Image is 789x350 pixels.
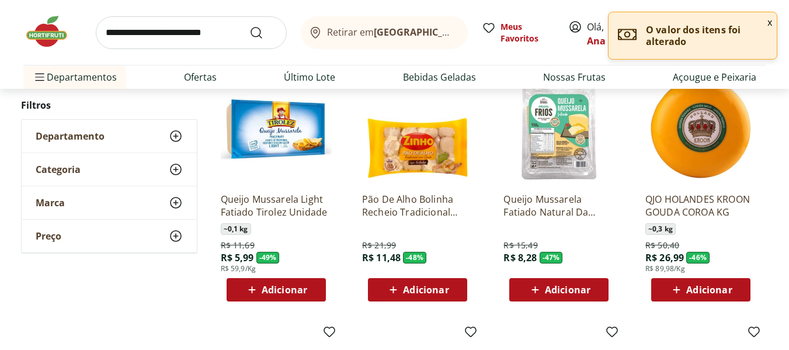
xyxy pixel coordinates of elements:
span: Adicionar [545,285,590,294]
span: ~ 0,3 kg [645,223,676,235]
a: Ofertas [184,70,217,84]
span: R$ 50,40 [645,240,679,251]
img: Queijo Mussarela Fatiado Natural Da Terra 150g [503,72,614,183]
button: Marca [22,186,197,219]
button: Adicionar [651,278,750,302]
a: Meus Favoritos [482,21,554,44]
button: Fechar notificação [763,12,777,32]
a: Queijo Mussarela Light Fatiado Tirolez Unidade [221,193,332,219]
span: ~ 0,1 kg [221,223,251,235]
span: Adicionar [262,285,307,294]
span: R$ 11,69 [221,240,255,251]
a: Queijo Mussarela Fatiado Natural Da Terra 150g [503,193,614,219]
button: Adicionar [368,278,467,302]
span: - 46 % [686,252,710,264]
a: Bebidas Geladas [403,70,476,84]
span: Categoria [36,164,81,175]
button: Menu [33,63,47,91]
span: R$ 5,99 [221,251,254,264]
p: O valor dos itens foi alterado [646,24,767,47]
span: R$ 59,9/Kg [221,264,256,273]
h2: Filtros [21,93,197,117]
a: QJO HOLANDES KROON GOUDA COROA KG [645,193,756,219]
span: Departamento [36,130,105,142]
button: Categoria [22,153,197,186]
span: Preço [36,230,61,242]
span: R$ 89,98/Kg [645,264,685,273]
img: QJO HOLANDES KROON GOUDA COROA KG [645,72,756,183]
span: R$ 21,99 [362,240,396,251]
span: - 47 % [540,252,563,264]
span: R$ 26,99 [645,251,684,264]
span: - 49 % [256,252,280,264]
span: R$ 8,28 [503,251,537,264]
img: Pão De Alho Bolinha Recheio Tradicional Com Queijo Zinho Pacote 300G [362,72,473,183]
span: R$ 11,48 [362,251,401,264]
img: Hortifruti [23,14,82,49]
a: Ana [587,34,606,47]
span: - 48 % [403,252,426,264]
input: search [96,16,287,49]
span: R$ 15,49 [503,240,537,251]
a: Último Lote [284,70,335,84]
span: Marca [36,197,65,209]
span: Meus Favoritos [500,21,554,44]
span: Retirar em [327,27,456,37]
a: Pão De Alho Bolinha Recheio Tradicional Com Queijo Zinho Pacote 300G [362,193,473,219]
button: Retirar em[GEOGRAPHIC_DATA]/[GEOGRAPHIC_DATA] [301,16,468,49]
span: Departamentos [33,63,117,91]
button: Adicionar [509,278,609,302]
span: Adicionar [686,285,732,294]
button: Departamento [22,120,197,153]
button: Preço [22,220,197,252]
span: Adicionar [403,285,449,294]
b: [GEOGRAPHIC_DATA]/[GEOGRAPHIC_DATA] [374,26,571,39]
a: Nossas Frutas [543,70,606,84]
button: Submit Search [249,26,277,40]
a: Açougue e Peixaria [673,70,756,84]
span: Olá, [587,20,639,48]
img: Queijo Mussarela Light Fatiado Tirolez Unidade [221,72,332,183]
button: Adicionar [227,278,326,302]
